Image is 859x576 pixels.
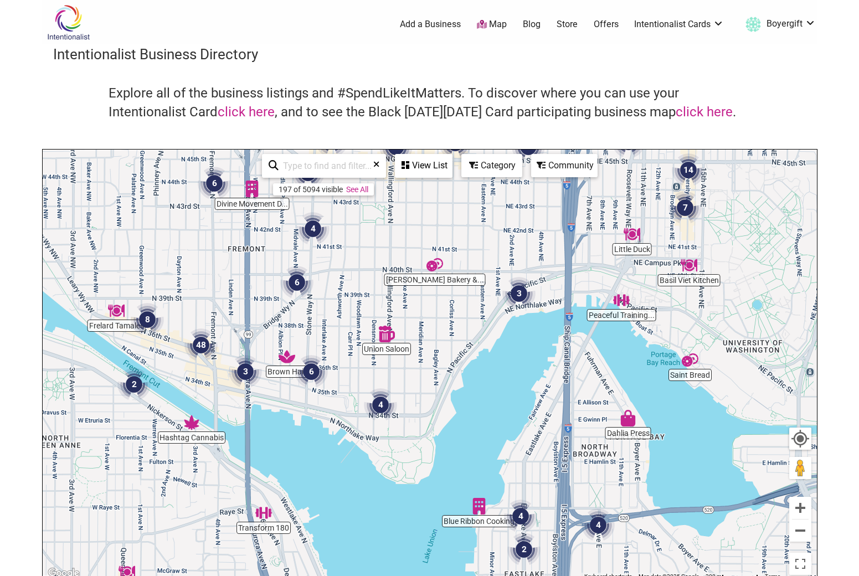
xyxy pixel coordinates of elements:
button: Drag Pegman onto the map to open Street View [789,457,811,479]
a: click here [676,104,733,120]
div: Community [532,155,596,176]
div: Peaceful Training Studio [613,292,630,308]
button: Toggle fullscreen view [788,552,812,576]
a: Blog [523,18,541,30]
button: Zoom in [789,497,811,519]
div: 3 [229,355,262,388]
div: 2 [117,368,151,401]
div: Filter by Community [531,154,598,177]
div: 4 [504,500,537,533]
div: See a list of the visible businesses [395,154,452,178]
div: Category [462,155,521,176]
div: 4 [296,212,330,245]
div: Irwin's Bakery & Cafe [426,256,443,273]
div: Transform 180 [255,505,272,521]
div: 6 [280,266,313,299]
div: 14 [672,153,705,187]
div: 48 [184,328,218,362]
div: Hashtag Cannabis [183,414,200,431]
a: Map [477,18,507,31]
h3: Intentionalist Business Directory [53,44,806,64]
div: 6 [198,167,231,200]
h4: Explore all of the business listings and #SpendLikeItMatters. To discover where you can use your ... [109,84,751,121]
div: Dahlia Press [620,410,636,426]
a: Store [557,18,578,30]
div: Filter by category [461,154,522,177]
div: 3 [502,277,536,310]
a: Offers [594,18,619,30]
div: Basil Viet Kitchen [681,257,697,274]
div: Blue Ribbon Cooking [471,498,487,515]
div: Brown Hair [279,348,295,365]
div: 6 [295,355,328,388]
div: Divine Movement Dance [244,181,260,197]
div: Frelard Tamales [108,302,125,319]
a: Intentionalist Cards [634,18,724,30]
a: Add a Business [400,18,461,30]
a: See All [346,185,368,194]
img: Intentionalist [42,4,95,40]
div: View List [396,155,451,176]
div: 4 [582,508,615,542]
input: Type to find and filter... [279,155,379,177]
div: 7 [668,191,702,224]
div: 8 [131,303,164,336]
div: 4 [364,388,397,421]
a: Boyergift [740,14,816,34]
div: Union Saloon [378,326,395,342]
button: Zoom out [789,520,811,542]
div: Saint Bread [682,352,698,368]
div: 197 of 5094 visible [279,185,343,194]
div: 2 [507,533,541,566]
div: Type to search and filter [262,154,386,178]
div: Little Duck [624,226,640,243]
button: Your Location [789,428,811,450]
a: click here [218,104,275,120]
